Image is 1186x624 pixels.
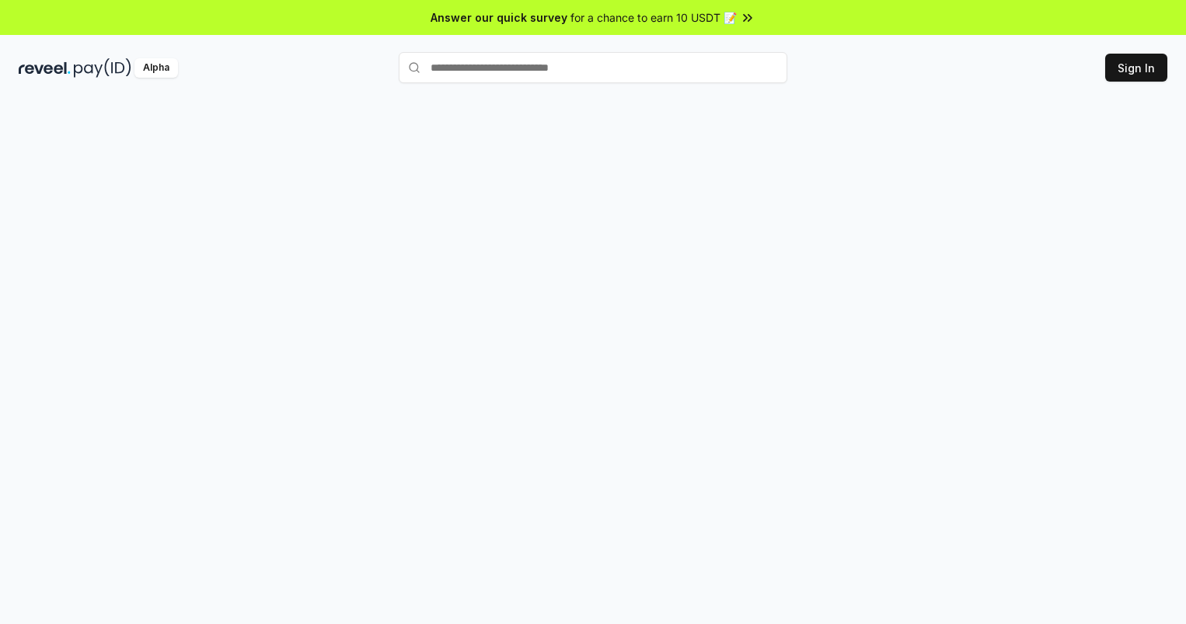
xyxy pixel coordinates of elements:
span: Answer our quick survey [431,9,567,26]
button: Sign In [1105,54,1167,82]
img: reveel_dark [19,58,71,78]
div: Alpha [134,58,178,78]
img: pay_id [74,58,131,78]
span: for a chance to earn 10 USDT 📝 [570,9,737,26]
